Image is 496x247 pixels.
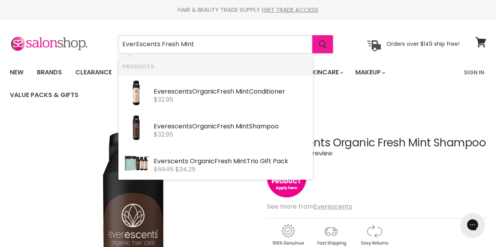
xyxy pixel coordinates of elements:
input: Search [118,35,312,53]
h1: Everescents Organic Fresh Mint Shampoo [267,137,486,149]
span: $34.25 [175,165,196,174]
button: Search [312,35,333,53]
form: Product [118,35,333,54]
img: FMS250ml_800x800_5f230759-ce7a-465c-a3bf-7ef61d58b9ab_200x.jpg [122,114,150,141]
li: Products: Everescents Organic Fresh Mint Conditioner [118,75,313,110]
img: shipping.gif [310,223,352,247]
a: Clearance [69,64,118,81]
a: Value Packs & Gifts [4,87,84,103]
span: $32.95 [154,130,173,139]
li: Products: Everscents Organic Fresh Mint Trio Gift Pack [118,145,313,180]
div: Organic Conditioner [154,88,309,96]
p: Orders over $149 ship free! [387,40,460,47]
b: Fresh [214,157,232,166]
iframe: Gorgias live chat messenger [457,210,488,239]
a: Makeup [349,64,390,81]
li: Products [118,58,313,75]
a: Skincare [302,64,348,81]
img: returns.gif [353,223,395,247]
a: Sign In [459,64,489,81]
b: Mint [233,157,247,166]
li: Products: Everescents Organic Fresh Mint Shampoo [118,110,313,145]
div: Everscents Organic Trio Gift Pack [154,158,309,166]
a: GET TRADE ACCESS [263,5,318,14]
span: $32.95 [154,95,173,104]
b: Everescents [154,122,192,131]
img: FMC250ml_800x800_a0c7ecc2-61bc-404f-bb6c-40f891ea6989_200x.jpg [122,79,150,106]
img: genuine.gif [267,223,309,247]
a: Everescents [314,202,352,211]
s: $59.95 [154,165,174,174]
span: See more from [267,202,352,211]
b: Fresh [217,122,234,131]
div: Organic Shampoo [154,123,309,131]
b: Everescents [154,87,192,96]
a: New [4,64,29,81]
img: EE-Fresh-Mint-Xmas-pack_800x800_961fa49d-c63e-4408-a667-0805015c1705_200x.png [122,149,150,176]
b: Mint [236,87,249,96]
a: Brands [31,64,68,81]
ul: Main menu [4,61,459,106]
span: 1 review [306,149,332,158]
b: Fresh [217,87,234,96]
b: Mint [236,122,249,131]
